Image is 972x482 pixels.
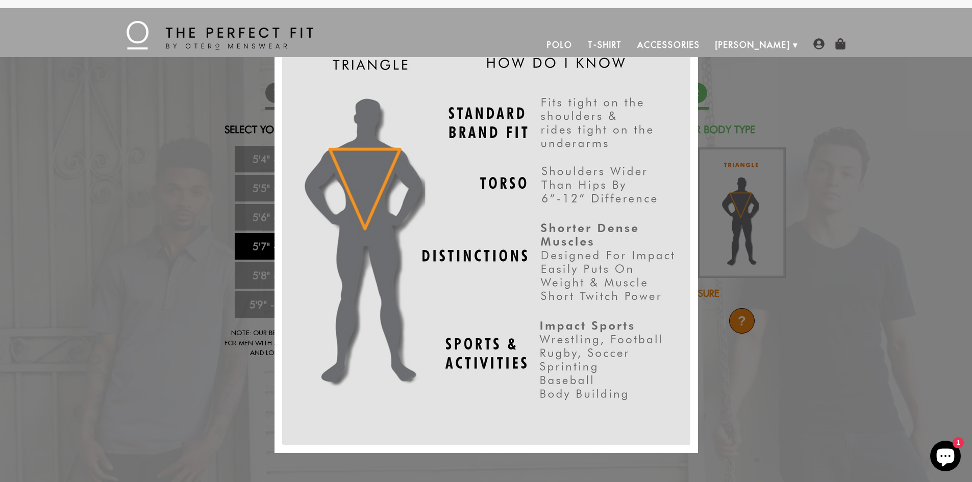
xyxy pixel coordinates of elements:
[927,441,964,474] inbox-online-store-chat: Shopify online store chat
[813,38,825,49] img: user-account-icon.png
[835,38,846,49] img: shopping-bag-icon.png
[282,37,690,445] img: Triangle_Chart_2_for_website_800x.png
[127,21,313,49] img: The Perfect Fit - by Otero Menswear - Logo
[708,33,798,57] a: [PERSON_NAME]
[630,33,707,57] a: Accessories
[539,33,580,57] a: Polo
[580,33,630,57] a: T-Shirt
